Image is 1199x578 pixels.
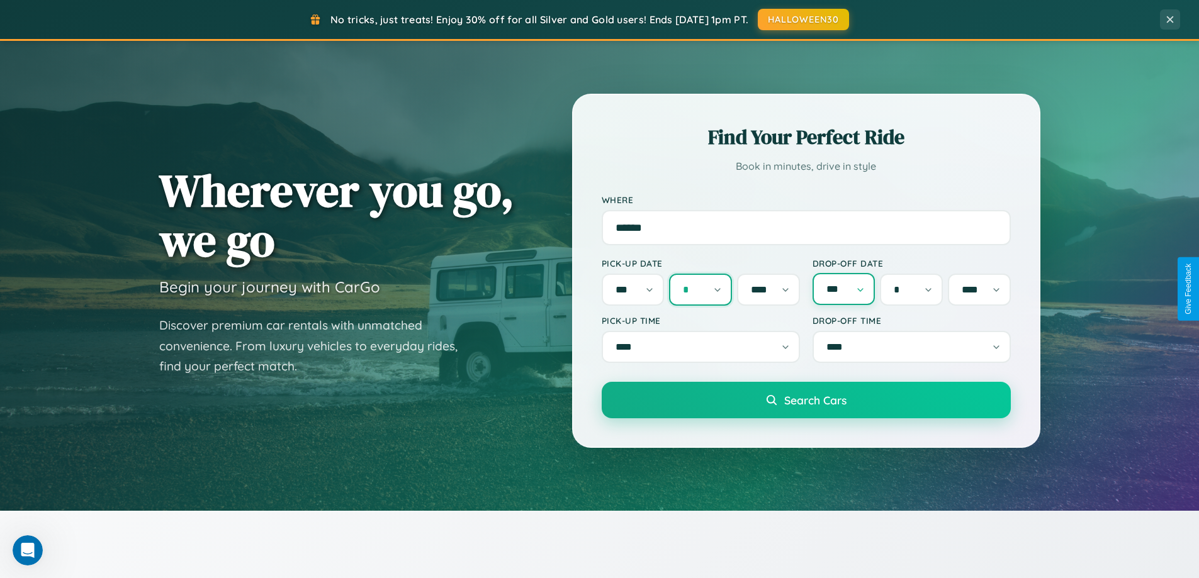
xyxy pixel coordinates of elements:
[13,535,43,565] iframe: Intercom live chat
[602,194,1011,205] label: Where
[159,277,380,296] h3: Begin your journey with CarGo
[602,258,800,269] label: Pick-up Date
[602,157,1011,175] p: Book in minutes, drive in style
[330,13,748,26] span: No tricks, just treats! Enjoy 30% off for all Silver and Gold users! Ends [DATE] 1pm PT.
[602,123,1011,151] h2: Find Your Perfect Ride
[159,315,474,377] p: Discover premium car rentals with unmatched convenience. From luxury vehicles to everyday rides, ...
[784,393,847,407] span: Search Cars
[602,315,800,326] label: Pick-up Time
[1184,264,1193,314] div: Give Feedback
[159,165,514,265] h1: Wherever you go, we go
[602,382,1011,418] button: Search Cars
[813,258,1011,269] label: Drop-off Date
[813,315,1011,326] label: Drop-off Time
[758,9,849,30] button: HALLOWEEN30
